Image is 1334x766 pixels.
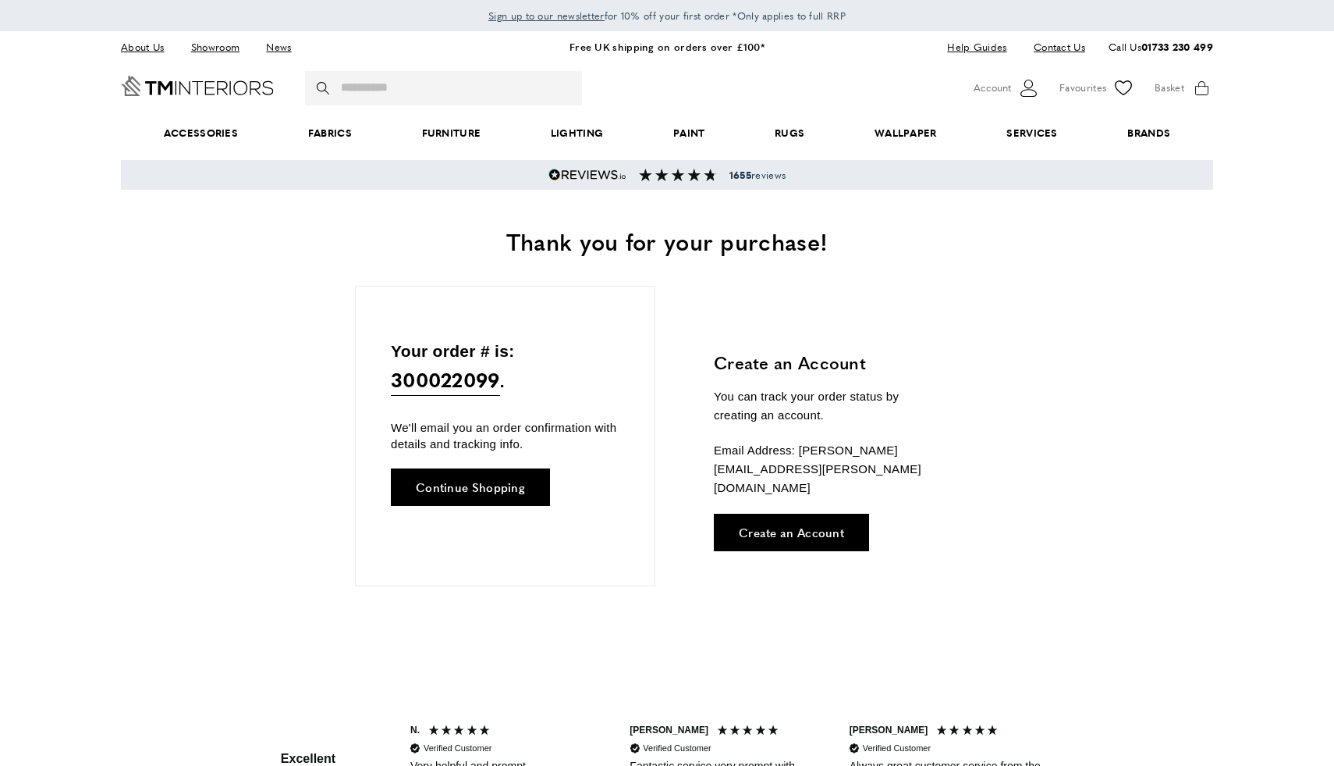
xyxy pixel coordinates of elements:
span: Continue Shopping [416,481,525,493]
span: Sign up to our newsletter [488,9,605,23]
span: Create an Account [739,526,844,538]
a: Favourites [1059,77,1135,100]
button: Customer Account [974,77,1040,100]
a: Rugs [740,109,839,157]
a: Continue Shopping [391,469,550,506]
a: Brands [1093,109,1205,157]
span: Thank you for your purchase! [506,224,828,258]
div: Verified Customer [863,743,931,754]
div: Verified Customer [424,743,491,754]
a: Wallpaper [839,109,971,157]
div: Verified Customer [643,743,711,754]
a: News [254,37,303,58]
img: Reviews.io 5 stars [548,169,626,181]
div: 5 Stars [716,724,784,740]
p: Your order # is: . [391,338,619,397]
a: Go to Home page [121,76,274,96]
p: Call Us [1109,39,1213,55]
div: [PERSON_NAME] [630,724,708,737]
a: Free UK shipping on orders over £100* [569,39,765,54]
a: Showroom [179,37,251,58]
a: Paint [638,109,740,157]
a: Contact Us [1022,37,1085,58]
p: You can track your order status by creating an account. [714,387,944,425]
span: for 10% off your first order *Only applies to full RRP [488,9,846,23]
div: N. [410,724,420,737]
span: 300022099 [391,364,500,396]
h3: Create an Account [714,351,944,375]
a: Services [972,109,1093,157]
strong: 1655 [729,168,751,182]
a: Fabrics [273,109,387,157]
a: Sign up to our newsletter [488,8,605,23]
a: Create an Account [714,514,869,551]
a: Furniture [387,109,516,157]
a: About Us [121,37,176,58]
span: Accessories [129,109,273,157]
a: Lighting [516,109,638,157]
button: Search [317,71,332,105]
img: Reviews section [639,169,717,181]
span: Account [974,80,1011,96]
p: Email Address: [PERSON_NAME][EMAIL_ADDRESS][PERSON_NAME][DOMAIN_NAME] [714,441,944,497]
a: 01733 230 499 [1141,39,1213,54]
a: Help Guides [935,37,1018,58]
div: 5 Stars [935,724,1003,740]
div: 5 Stars [428,724,495,740]
div: [PERSON_NAME] [850,724,928,737]
span: reviews [729,169,786,181]
p: We'll email you an order confirmation with details and tracking info. [391,419,619,452]
span: Favourites [1059,80,1106,96]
